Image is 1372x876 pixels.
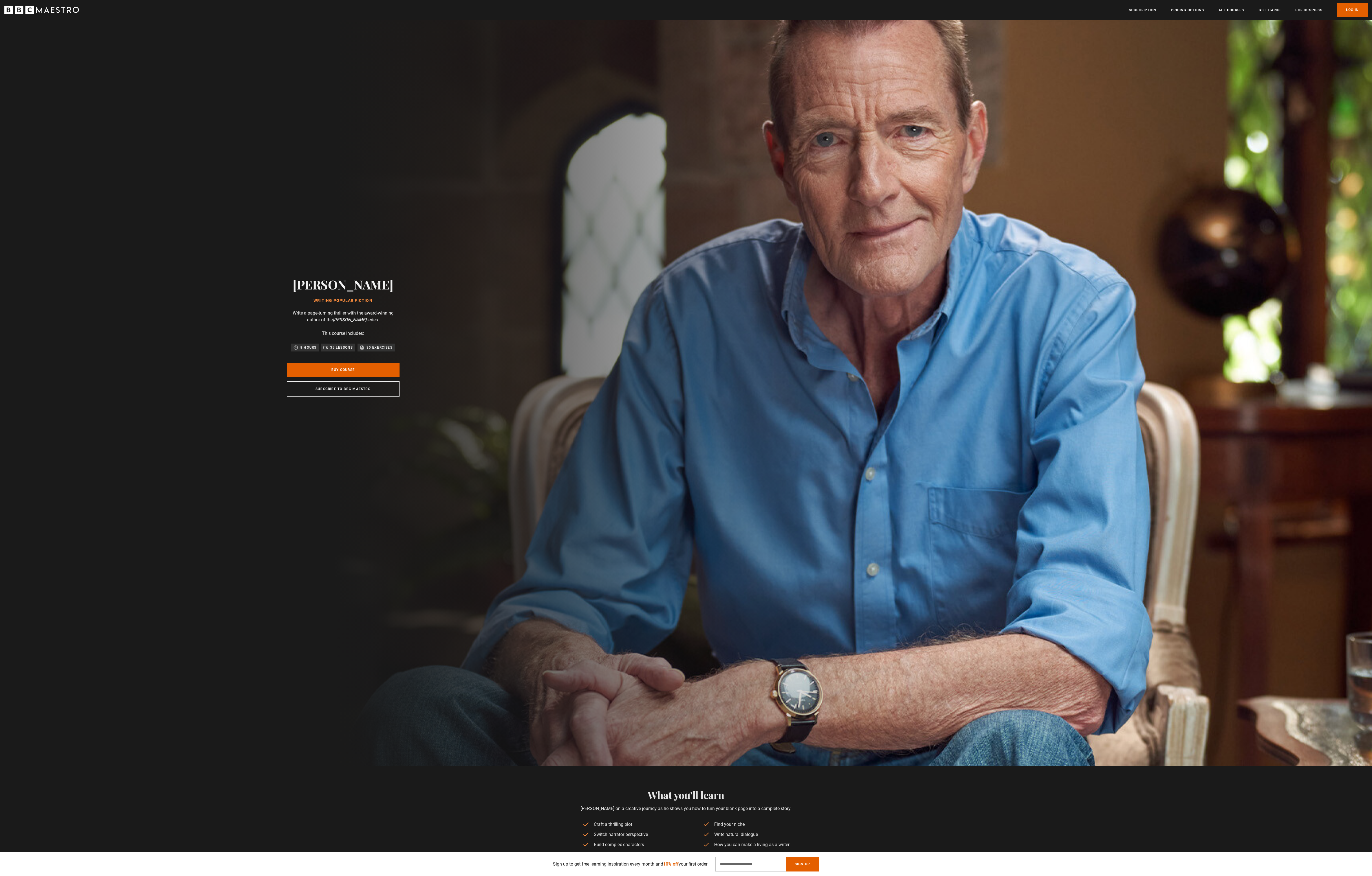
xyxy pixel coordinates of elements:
[1219,7,1244,13] a: All Courses
[293,277,393,291] h2: [PERSON_NAME]
[703,821,789,828] li: Find your niche
[577,805,795,812] p: [PERSON_NAME] on a creative journey as he shows you how to turn your blank page into a complete s...
[1129,7,1156,13] a: Subscription
[577,789,795,801] h2: What you'll learn
[287,381,400,397] a: Subscribe to BBC Maestro
[1295,7,1322,13] a: For business
[583,831,669,838] li: Switch narrator perspective
[553,861,709,868] p: Sign up to get free learning inspiration every month and your first order!
[287,363,400,377] a: Buy Course
[367,345,392,350] p: 30 exercises
[300,345,316,350] p: 8 hours
[1337,3,1368,17] a: Log In
[786,857,819,871] button: Sign Up
[1171,7,1204,13] a: Pricing Options
[293,298,393,303] h1: Writing Popular Fiction
[287,310,400,323] p: Write a page-turning thriller with the award-winning author of the series.
[322,330,364,337] p: This course includes:
[663,861,679,867] span: 10% off
[333,317,366,322] i: [PERSON_NAME]
[330,345,353,350] p: 35 lessons
[4,6,79,14] svg: BBC Maestro
[703,841,789,848] li: How you can make a living as a writer
[1129,3,1368,17] nav: Primary
[703,831,789,838] li: Write natural dialogue
[1259,7,1281,13] a: Gift Cards
[583,821,669,828] li: Craft a thrilling plot
[583,841,669,848] li: Build complex characters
